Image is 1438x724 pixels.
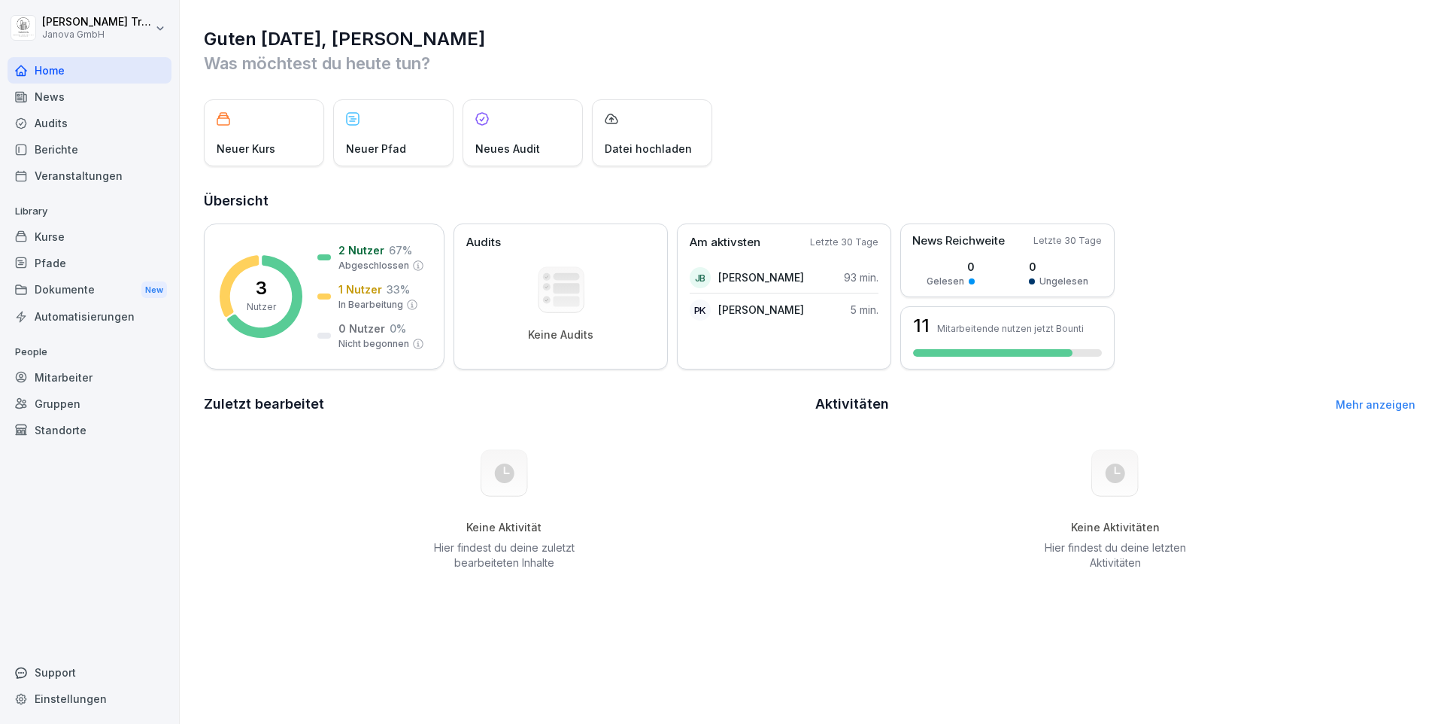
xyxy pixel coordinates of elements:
p: 3 [256,279,267,297]
h2: Übersicht [204,190,1415,211]
a: Home [8,57,171,84]
h2: Aktivitäten [815,394,889,415]
div: JB [690,267,711,288]
p: News Reichweite [912,233,1005,250]
p: Keine Audits [528,328,593,342]
p: Audits [466,234,501,251]
h1: Guten [DATE], [PERSON_NAME] [204,27,1415,51]
p: 67 % [389,242,412,258]
p: [PERSON_NAME] [718,269,804,285]
p: [PERSON_NAME] Trautmann [42,16,152,29]
a: Veranstaltungen [8,163,171,189]
p: Was möchtest du heute tun? [204,51,1415,75]
p: Nutzer [247,300,276,314]
p: Hier findest du deine letzten Aktivitäten [1039,540,1191,570]
p: Letzte 30 Tage [810,236,878,249]
p: In Bearbeitung [338,298,403,312]
div: Support [8,659,171,686]
p: Letzte 30 Tage [1033,234,1102,248]
a: Kurse [8,224,171,250]
p: Neuer Kurs [217,141,275,157]
a: DokumenteNew [8,276,171,304]
p: Ungelesen [1039,275,1088,288]
h2: Zuletzt bearbeitet [204,394,805,415]
p: 5 min. [851,302,878,318]
p: 2 Nutzer [338,242,384,258]
p: 0 Nutzer [338,321,385,336]
p: 0 [927,259,975,275]
div: New [141,281,167,299]
p: 93 min. [844,269,878,285]
a: Standorte [8,417,171,443]
p: Mitarbeitende nutzen jetzt Bounti [937,323,1084,334]
a: Audits [8,110,171,136]
p: 1 Nutzer [338,281,382,297]
p: Nicht begonnen [338,337,409,351]
p: 0 % [390,321,406,336]
p: Datei hochladen [605,141,692,157]
a: Mehr anzeigen [1336,398,1415,411]
p: Neues Audit [475,141,540,157]
p: Library [8,199,171,224]
a: Berichte [8,136,171,163]
p: Gelesen [927,275,964,288]
a: Gruppen [8,391,171,417]
p: 33 % [387,281,410,297]
p: Hier findest du deine zuletzt bearbeiteten Inhalte [428,540,580,570]
a: Automatisierungen [8,303,171,330]
a: Einstellungen [8,686,171,712]
h5: Keine Aktivitäten [1039,521,1191,534]
p: Abgeschlossen [338,259,409,272]
div: Dokumente [8,276,171,304]
h3: 11 [913,317,930,335]
p: Neuer Pfad [346,141,406,157]
p: Janova GmbH [42,29,152,40]
a: Mitarbeiter [8,364,171,391]
p: People [8,340,171,364]
p: [PERSON_NAME] [718,302,804,318]
p: Am aktivsten [690,234,760,251]
a: Pfade [8,250,171,276]
div: PK [690,300,711,321]
p: 0 [1029,259,1088,275]
a: News [8,84,171,110]
h5: Keine Aktivität [428,521,580,534]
